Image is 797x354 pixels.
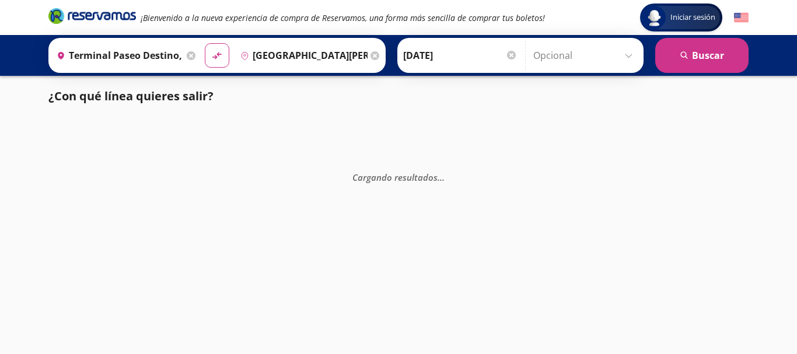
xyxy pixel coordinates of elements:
button: Buscar [655,38,749,73]
span: . [438,171,440,183]
input: Opcional [533,41,638,70]
input: Elegir Fecha [403,41,518,70]
input: Buscar Origen [52,41,184,70]
p: ¿Con qué línea quieres salir? [48,87,214,105]
span: Iniciar sesión [666,12,720,23]
em: Cargando resultados [352,171,445,183]
i: Brand Logo [48,7,136,24]
span: . [440,171,442,183]
input: Buscar Destino [236,41,368,70]
button: English [734,10,749,25]
a: Brand Logo [48,7,136,28]
span: . [442,171,445,183]
em: ¡Bienvenido a la nueva experiencia de compra de Reservamos, una forma más sencilla de comprar tus... [141,12,545,23]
